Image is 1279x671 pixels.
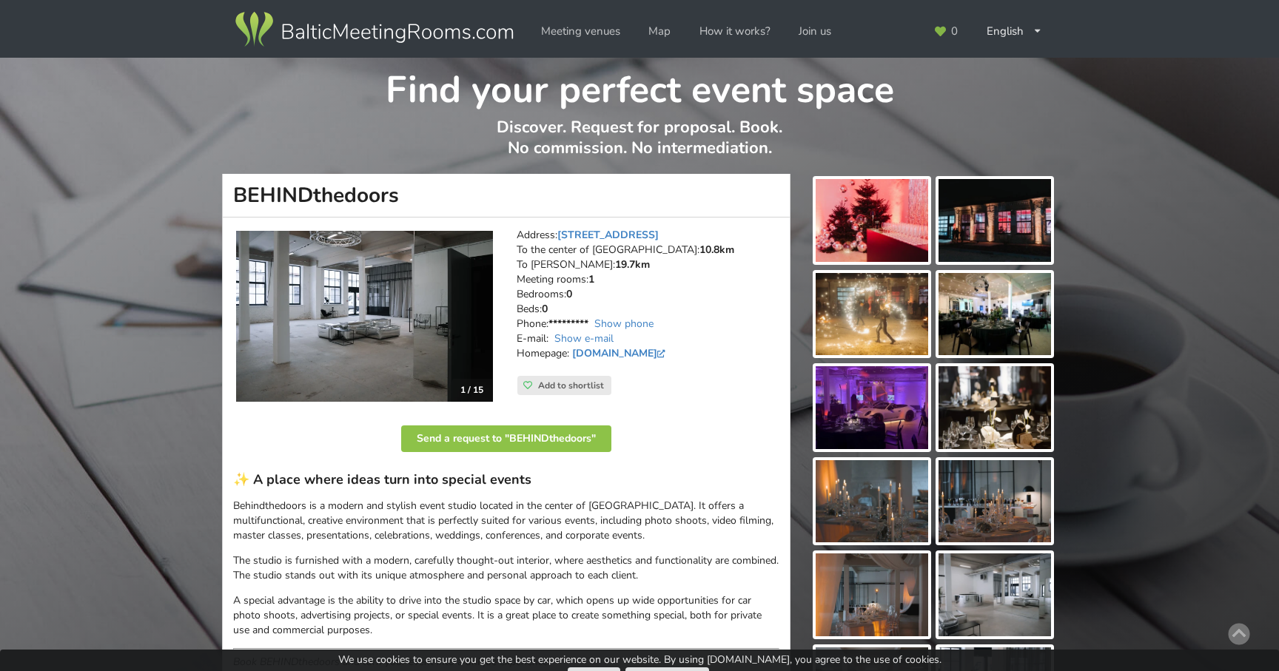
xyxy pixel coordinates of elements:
[588,272,594,286] strong: 1
[554,331,614,345] a: Show e-mail
[816,366,928,449] img: BEHINDthedoors | Riga | Event place - gallery picture
[816,273,928,356] img: BEHINDthedoors | Riga | Event place - gallery picture
[236,231,493,402] a: Celebration Hall | Riga | BEHINDthedoors 1 / 15
[538,380,604,391] span: Add to shortlist
[401,425,611,452] button: Send a request to "BEHINDthedoors"
[939,460,1051,543] img: BEHINDthedoors | Riga | Event place - gallery picture
[689,17,781,46] a: How it works?
[594,317,654,331] a: Show phone
[699,243,734,257] strong: 10.8km
[223,58,1057,114] h1: Find your perfect event space
[976,17,1053,46] div: English
[451,379,492,401] div: 1 / 15
[566,287,572,301] strong: 0
[517,228,779,376] address: Address: To the center of [GEOGRAPHIC_DATA]: To [PERSON_NAME]: Meeting rooms: Bedrooms: Beds: Pho...
[233,471,779,488] h3: ✨ A place where ideas turn into special events
[233,499,779,543] p: Behindthedoors is a modern and stylish event studio located in the center of [GEOGRAPHIC_DATA]. I...
[222,174,790,218] h1: BEHINDthedoors
[816,179,928,262] img: BEHINDthedoors | Riga | Event place - gallery picture
[572,346,669,360] a: [DOMAIN_NAME]
[788,17,842,46] a: Join us
[232,9,516,50] img: Baltic Meeting Rooms
[951,26,958,37] span: 0
[939,179,1051,262] img: BEHINDthedoors | Riga | Event place - gallery picture
[638,17,681,46] a: Map
[236,231,493,402] img: Celebration Hall | Riga | BEHINDthedoors
[939,273,1051,356] img: BEHINDthedoors | Riga | Event place - gallery picture
[233,593,779,638] p: A special advantage is the ability to drive into the studio space by car, which opens up wide opp...
[223,117,1057,174] p: Discover. Request for proposal. Book. No commission. No intermediation.
[531,17,631,46] a: Meeting venues
[542,302,548,316] strong: 0
[233,553,779,583] p: The studio is furnished with a modern, carefully thought-out interior, where aesthetics and funct...
[615,257,650,272] strong: 19.7km
[557,228,659,242] a: [STREET_ADDRESS]
[939,366,1051,449] img: BEHINDthedoors | Riga | Event place - gallery picture
[816,553,928,636] img: BEHINDthedoors | Riga | Event place - gallery picture
[816,460,928,543] img: BEHINDthedoors | Riga | Event place - gallery picture
[939,553,1051,636] img: BEHINDthedoors | Riga | Event place - gallery picture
